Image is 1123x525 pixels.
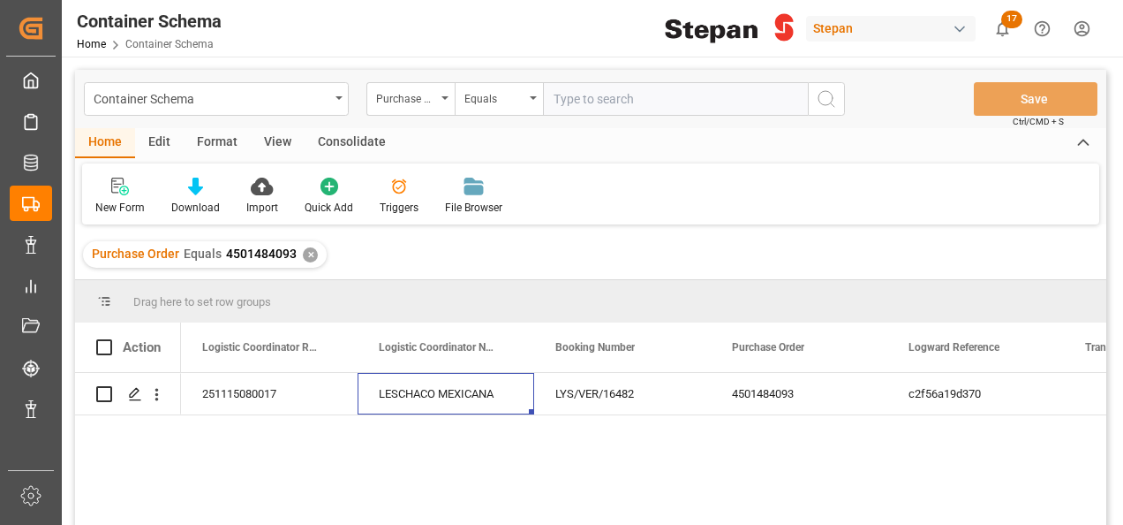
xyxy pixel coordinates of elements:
button: search button [808,82,845,116]
div: Format [184,128,251,158]
button: open menu [455,82,543,116]
div: c2f56a19d370 [887,373,1064,415]
a: Home [77,38,106,50]
div: Purchase Order [376,87,436,107]
span: Drag here to set row groups [133,295,271,308]
span: 17 [1001,11,1022,28]
span: 4501484093 [226,247,297,261]
input: Type to search [543,82,808,116]
button: Stepan [806,11,983,45]
div: Edit [135,128,184,158]
button: Save [974,82,1097,116]
span: Logward Reference [908,341,999,354]
div: Equals [464,87,524,107]
div: View [251,128,305,158]
div: New Form [95,200,145,216]
div: File Browser [445,200,502,216]
div: Consolidate [305,128,399,158]
div: Quick Add [305,200,353,216]
div: Stepan [806,16,976,42]
span: Ctrl/CMD + S [1013,115,1064,128]
span: Logistic Coordinator Reference Number [202,341,320,354]
div: Press SPACE to select this row. [75,373,181,415]
span: Booking Number [555,341,635,354]
span: Logistic Coordinator Name [379,341,497,354]
div: 4501484093 [711,373,887,415]
div: ✕ [303,247,318,262]
button: open menu [366,82,455,116]
div: Import [246,200,278,216]
img: Stepan_Company_logo.svg.png_1713531530.png [665,13,794,44]
div: Container Schema [77,8,222,34]
div: LYS/VER/16482 [534,373,711,415]
span: Purchase Order [732,341,804,354]
span: Equals [184,247,222,261]
button: open menu [84,82,349,116]
div: Download [171,200,220,216]
button: show 17 new notifications [983,9,1022,49]
span: Purchase Order [92,247,179,261]
div: 251115080017 [181,373,358,415]
div: LESCHACO MEXICANA [358,373,534,415]
div: Triggers [380,200,418,216]
button: Help Center [1022,9,1062,49]
div: Container Schema [94,87,329,109]
div: Action [123,339,161,355]
div: Home [75,128,135,158]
